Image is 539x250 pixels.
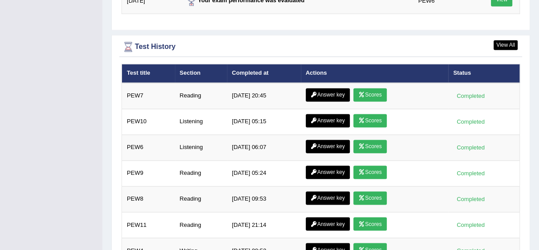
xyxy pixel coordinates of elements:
[353,140,386,153] a: Scores
[227,186,301,212] td: [DATE] 09:53
[122,212,175,238] td: PEW11
[227,109,301,134] td: [DATE] 05:15
[453,194,488,204] div: Completed
[227,160,301,186] td: [DATE] 05:24
[175,160,227,186] td: Reading
[353,88,386,101] a: Scores
[353,114,386,127] a: Scores
[175,186,227,212] td: Reading
[306,140,350,153] a: Answer key
[453,220,488,230] div: Completed
[301,64,449,83] th: Actions
[175,109,227,134] td: Listening
[227,64,301,83] th: Completed at
[122,160,175,186] td: PEW9
[175,64,227,83] th: Section
[306,88,350,101] a: Answer key
[353,191,386,205] a: Scores
[122,83,175,109] td: PEW7
[453,91,488,101] div: Completed
[353,217,386,230] a: Scores
[306,191,350,205] a: Answer key
[122,186,175,212] td: PEW8
[227,212,301,238] td: [DATE] 21:14
[306,165,350,179] a: Answer key
[453,117,488,126] div: Completed
[122,40,520,53] div: Test History
[494,40,518,50] a: View All
[175,134,227,160] td: Listening
[353,165,386,179] a: Scores
[453,143,488,152] div: Completed
[227,83,301,109] td: [DATE] 20:45
[453,169,488,178] div: Completed
[448,64,519,83] th: Status
[122,109,175,134] td: PEW10
[306,114,350,127] a: Answer key
[306,217,350,230] a: Answer key
[227,134,301,160] td: [DATE] 06:07
[175,83,227,109] td: Reading
[122,64,175,83] th: Test title
[175,212,227,238] td: Reading
[122,134,175,160] td: PEW6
